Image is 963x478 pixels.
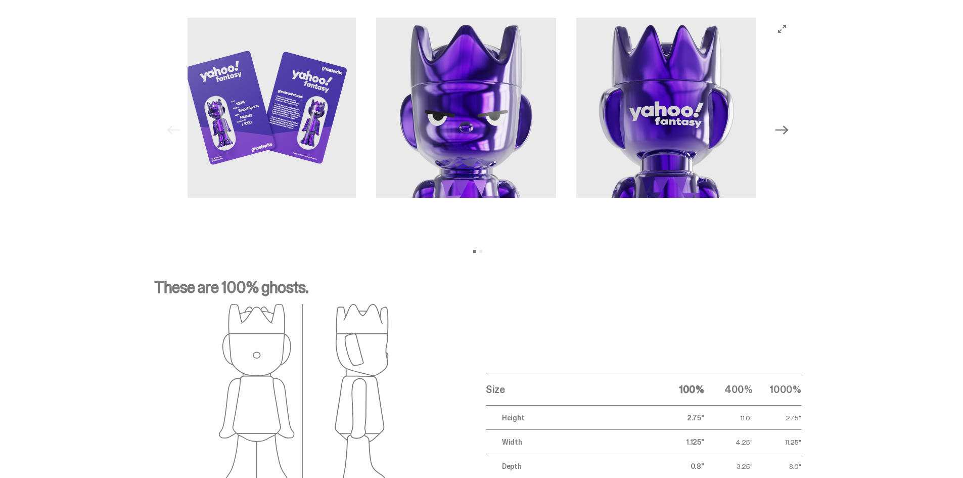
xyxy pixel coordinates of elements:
[753,406,801,430] td: 27.5"
[376,18,556,198] img: Yahoo-MG-3.png
[486,373,656,406] th: Size
[776,23,788,35] button: View full-screen
[771,119,793,141] button: Next
[479,250,482,253] button: View slide 2
[656,406,704,430] td: 2.75"
[656,373,704,406] th: 100%
[576,18,756,198] img: Yahoo-MG-4.png
[486,430,656,454] td: Width
[656,430,704,454] td: 1.125"
[704,430,753,454] td: 4.25"
[486,406,656,430] td: Height
[154,279,801,303] p: These are 100% ghosts.
[176,18,356,198] img: Yahoo-MG-2.png
[704,373,753,406] th: 400%
[704,406,753,430] td: 11.0"
[473,250,476,253] button: View slide 1
[753,430,801,454] td: 11.25"
[753,373,801,406] th: 1000%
